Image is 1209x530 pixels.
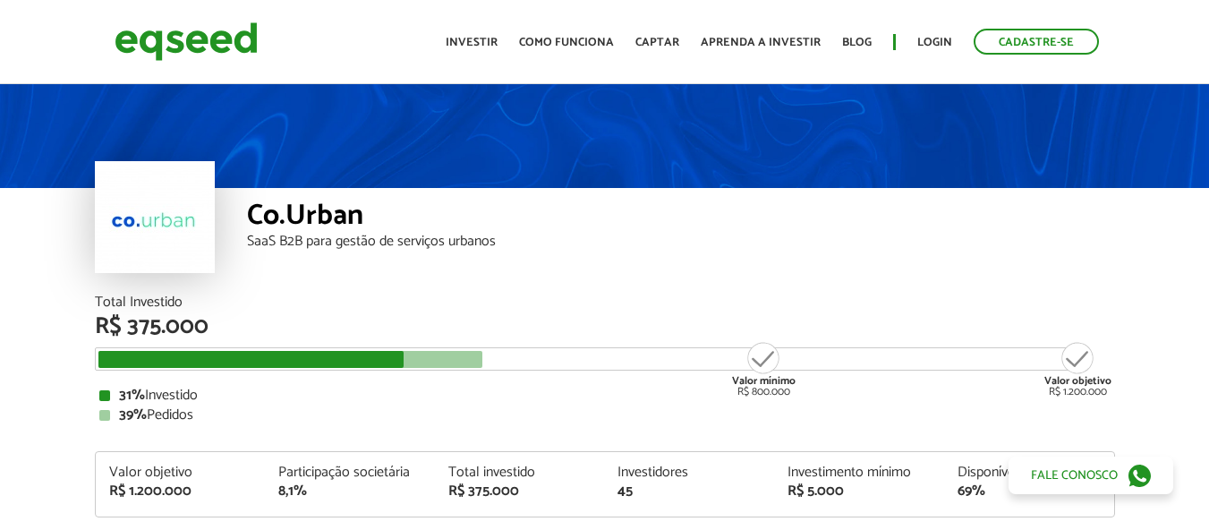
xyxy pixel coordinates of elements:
div: Total Investido [95,295,1115,310]
div: 8,1% [278,484,421,499]
div: Investidores [617,466,761,480]
div: Investimento mínimo [788,466,931,480]
div: R$ 1.200.000 [109,484,252,499]
a: Aprenda a investir [701,37,821,48]
a: Captar [635,37,679,48]
div: Co.Urban [247,201,1115,235]
strong: Valor mínimo [732,372,796,389]
div: SaaS B2B para gestão de serviços urbanos [247,235,1115,249]
strong: 39% [119,403,147,427]
div: Pedidos [99,408,1111,423]
div: R$ 800.000 [730,340,797,397]
div: Participação societária [278,466,421,480]
div: Investido [99,389,1111,403]
strong: Valor objetivo [1044,372,1111,389]
img: EqSeed [115,18,258,65]
div: R$ 375.000 [95,315,1115,338]
a: Blog [842,37,872,48]
a: Como funciona [519,37,614,48]
div: 69% [958,484,1101,499]
a: Fale conosco [1009,457,1173,494]
div: 45 [617,484,761,499]
div: R$ 5.000 [788,484,931,499]
div: R$ 1.200.000 [1044,340,1111,397]
div: Total investido [448,466,592,480]
a: Cadastre-se [974,29,1099,55]
div: Valor objetivo [109,466,252,480]
strong: 31% [119,383,145,407]
a: Investir [446,37,498,48]
a: Login [917,37,952,48]
div: R$ 375.000 [448,484,592,499]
